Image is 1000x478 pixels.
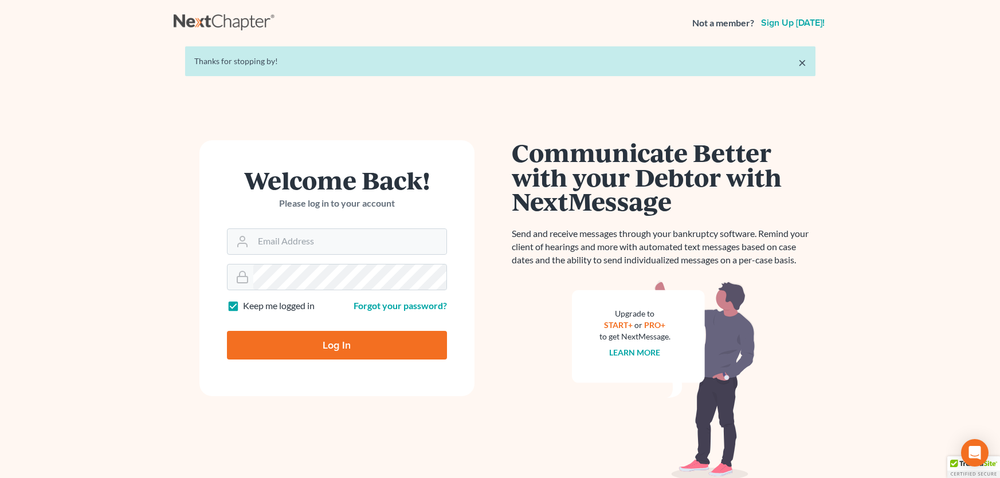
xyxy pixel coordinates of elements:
p: Send and receive messages through your bankruptcy software. Remind your client of hearings and mo... [512,227,815,267]
input: Log In [227,331,447,360]
a: START+ [604,320,633,330]
input: Email Address [253,229,446,254]
a: Learn more [609,347,660,357]
a: Forgot your password? [354,300,447,311]
strong: Not a member? [692,17,754,30]
p: Please log in to your account [227,197,447,210]
div: TrustedSite Certified [947,456,1000,478]
h1: Communicate Better with your Debtor with NextMessage [512,140,815,214]
label: Keep me logged in [243,299,315,313]
div: to get NextMessage. [599,331,670,342]
a: × [798,56,806,69]
a: PRO+ [644,320,665,330]
span: or [634,320,642,330]
a: Sign up [DATE]! [759,18,827,27]
div: Upgrade to [599,308,670,319]
div: Thanks for stopping by! [194,56,806,67]
h1: Welcome Back! [227,168,447,192]
div: Open Intercom Messenger [961,439,989,467]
